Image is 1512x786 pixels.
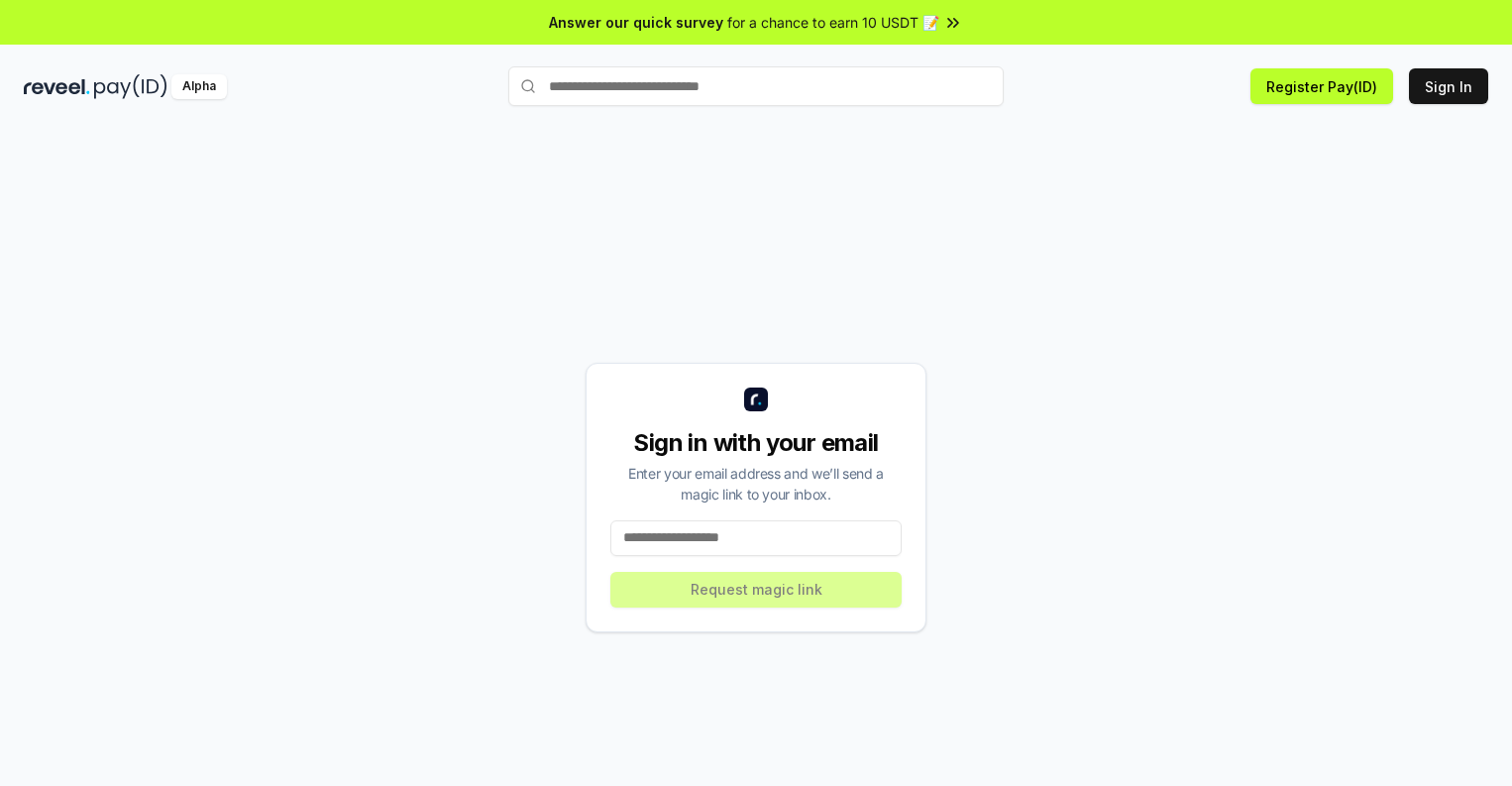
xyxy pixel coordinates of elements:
img: pay_id [94,74,167,99]
span: for a chance to earn 10 USDT 📝 [727,12,939,33]
img: reveel_dark [24,74,90,99]
div: Enter your email address and we’ll send a magic link to your inbox. [610,463,902,505]
div: Alpha [171,74,227,99]
div: Sign in with your email [610,427,902,459]
button: Register Pay(ID) [1250,68,1393,104]
img: logo_small [744,388,768,411]
span: Answer our quick survey [549,12,723,33]
button: Sign In [1409,68,1488,104]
